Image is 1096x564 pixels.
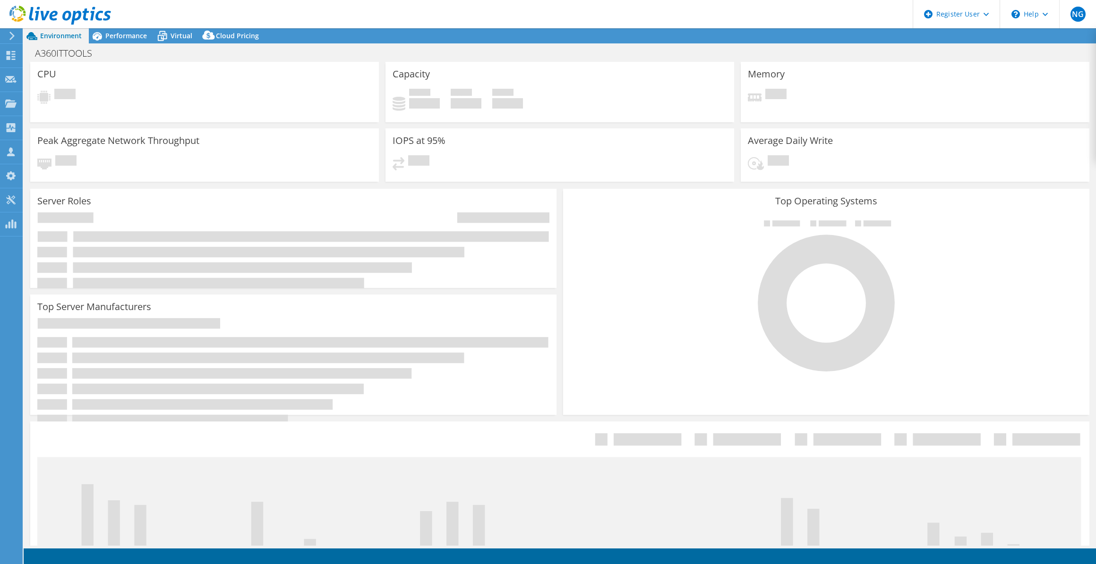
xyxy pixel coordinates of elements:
span: Free [451,89,472,98]
h3: Peak Aggregate Network Throughput [37,135,199,146]
h4: 0 GiB [451,98,481,109]
h4: 0 GiB [409,98,440,109]
span: Performance [105,31,147,40]
h3: CPU [37,69,56,79]
h3: Average Daily Write [748,135,833,146]
svg: \n [1011,10,1020,18]
span: Pending [408,155,429,168]
span: Total [492,89,514,98]
span: NG [1070,7,1086,22]
span: Pending [55,155,77,168]
h1: A360ITTOOLS [31,48,107,59]
h4: 0 GiB [492,98,523,109]
span: Environment [40,31,82,40]
span: Pending [768,155,789,168]
h3: Capacity [393,69,430,79]
span: Virtual [171,31,192,40]
h3: Top Operating Systems [570,196,1082,206]
h3: IOPS at 95% [393,135,445,146]
span: Pending [54,89,76,101]
span: Used [409,89,430,98]
span: Pending [765,89,787,101]
h3: Server Roles [37,196,91,206]
h3: Memory [748,69,785,79]
span: Cloud Pricing [216,31,259,40]
h3: Top Server Manufacturers [37,302,151,312]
